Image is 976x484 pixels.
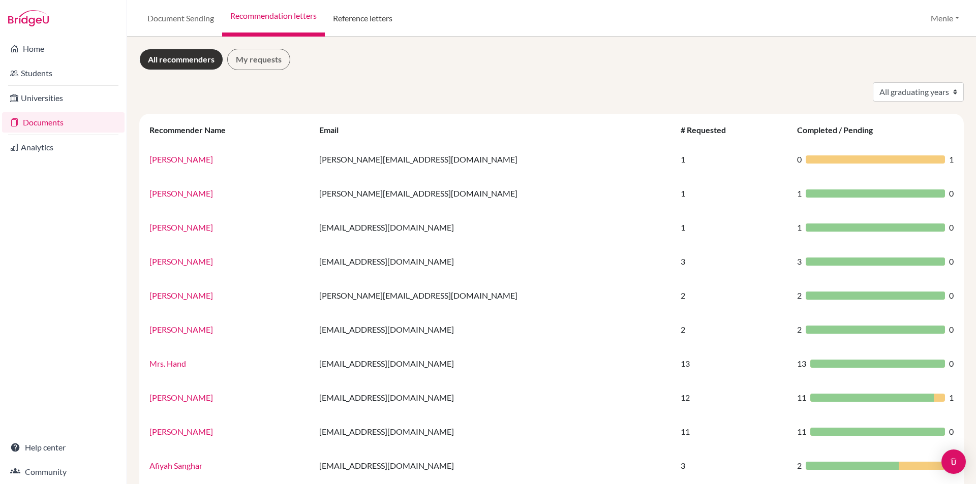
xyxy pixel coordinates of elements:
[313,414,675,448] td: [EMAIL_ADDRESS][DOMAIN_NAME]
[149,125,236,135] div: Recommender Name
[149,461,202,470] a: Afiyah Sanghar
[675,414,791,448] td: 11
[949,221,954,234] span: 0
[313,176,675,210] td: [PERSON_NAME][EMAIL_ADDRESS][DOMAIN_NAME]
[797,426,806,438] span: 11
[941,449,966,474] div: Open Intercom Messenger
[675,312,791,346] td: 2
[149,188,213,198] a: [PERSON_NAME]
[949,358,954,370] span: 0
[797,392,806,404] span: 11
[675,448,791,482] td: 3
[926,9,964,28] button: Menie
[149,222,213,232] a: [PERSON_NAME]
[313,278,675,312] td: [PERSON_NAME][EMAIL_ADDRESS][DOMAIN_NAME]
[2,462,125,482] a: Community
[949,289,954,302] span: 0
[675,176,791,210] td: 1
[2,88,125,108] a: Universities
[797,153,802,166] span: 0
[313,380,675,414] td: [EMAIL_ADDRESS][DOMAIN_NAME]
[313,448,675,482] td: [EMAIL_ADDRESS][DOMAIN_NAME]
[227,49,290,70] a: My requests
[149,325,213,334] a: [PERSON_NAME]
[8,10,49,26] img: Bridge-U
[2,137,125,157] a: Analytics
[149,291,213,300] a: [PERSON_NAME]
[681,125,736,135] div: # Requested
[675,380,791,414] td: 12
[797,187,802,200] span: 1
[149,427,213,436] a: [PERSON_NAME]
[2,112,125,133] a: Documents
[149,256,213,266] a: [PERSON_NAME]
[797,358,806,370] span: 13
[797,125,883,135] div: Completed / Pending
[313,244,675,278] td: [EMAIL_ADDRESS][DOMAIN_NAME]
[797,255,802,268] span: 3
[949,324,954,336] span: 0
[949,426,954,438] span: 0
[2,63,125,83] a: Students
[797,289,802,302] span: 2
[675,346,791,380] td: 13
[675,210,791,244] td: 1
[149,393,213,402] a: [PERSON_NAME]
[319,125,349,135] div: Email
[797,324,802,336] span: 2
[797,221,802,234] span: 1
[675,142,791,176] td: 1
[139,49,223,70] a: All recommenders
[149,154,213,164] a: [PERSON_NAME]
[675,278,791,312] td: 2
[949,187,954,200] span: 0
[2,437,125,458] a: Help center
[313,346,675,380] td: [EMAIL_ADDRESS][DOMAIN_NAME]
[949,255,954,268] span: 0
[149,359,186,368] a: Mrs. Hand
[313,210,675,244] td: [EMAIL_ADDRESS][DOMAIN_NAME]
[2,39,125,59] a: Home
[949,153,954,166] span: 1
[313,312,675,346] td: [EMAIL_ADDRESS][DOMAIN_NAME]
[949,392,954,404] span: 1
[675,244,791,278] td: 3
[797,460,802,472] span: 2
[313,142,675,176] td: [PERSON_NAME][EMAIL_ADDRESS][DOMAIN_NAME]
